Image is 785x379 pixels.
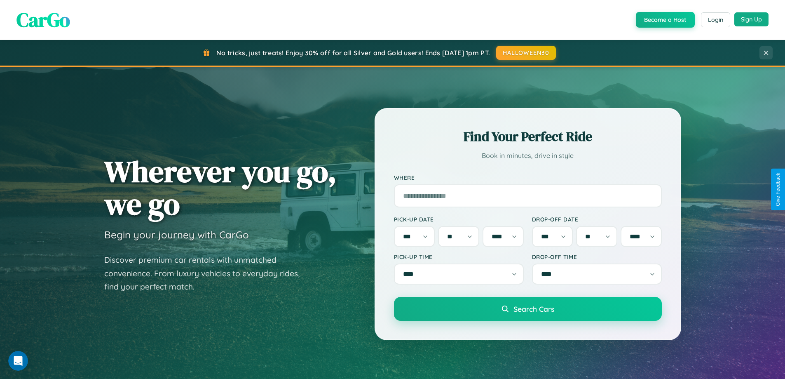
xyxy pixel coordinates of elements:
span: CarGo [16,6,70,33]
label: Drop-off Time [532,253,662,260]
label: Where [394,174,662,181]
button: Login [701,12,730,27]
button: Become a Host [636,12,695,28]
button: HALLOWEEN30 [496,46,556,60]
label: Pick-up Date [394,216,524,223]
button: Sign Up [734,12,769,26]
p: Discover premium car rentals with unmatched convenience. From luxury vehicles to everyday rides, ... [104,253,310,294]
p: Book in minutes, drive in style [394,150,662,162]
span: No tricks, just treats! Enjoy 30% off for all Silver and Gold users! Ends [DATE] 1pm PT. [216,49,490,57]
button: Search Cars [394,297,662,321]
h3: Begin your journey with CarGo [104,228,249,241]
h2: Find Your Perfect Ride [394,127,662,146]
label: Drop-off Date [532,216,662,223]
iframe: Intercom live chat [8,351,28,371]
div: Give Feedback [775,173,781,206]
label: Pick-up Time [394,253,524,260]
h1: Wherever you go, we go [104,155,337,220]
span: Search Cars [513,304,554,313]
